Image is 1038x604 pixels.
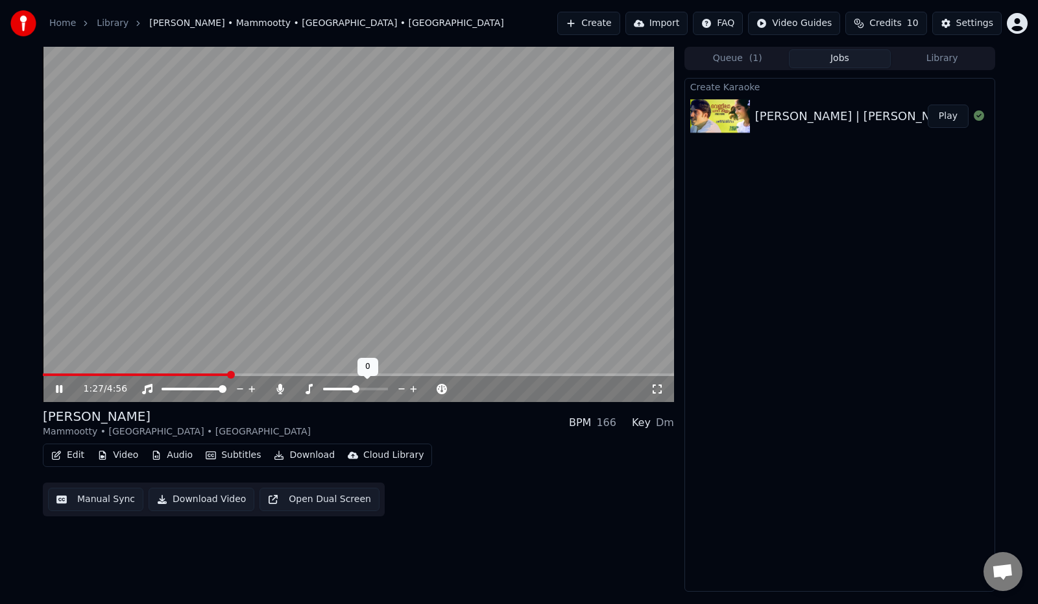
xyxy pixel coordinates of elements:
[932,12,1002,35] button: Settings
[49,17,76,30] a: Home
[269,446,340,464] button: Download
[869,17,901,30] span: Credits
[557,12,620,35] button: Create
[357,358,378,376] div: 0
[10,10,36,36] img: youka
[84,383,115,396] div: /
[107,383,127,396] span: 4:56
[596,415,616,431] div: 166
[693,12,743,35] button: FAQ
[43,425,311,438] div: Mammootty • [GEOGRAPHIC_DATA] • [GEOGRAPHIC_DATA]
[632,415,651,431] div: Key
[149,488,254,511] button: Download Video
[200,446,266,464] button: Subtitles
[84,383,104,396] span: 1:27
[749,52,762,65] span: ( 1 )
[49,17,504,30] nav: breadcrumb
[748,12,840,35] button: Video Guides
[789,49,891,68] button: Jobs
[907,17,919,30] span: 10
[146,446,198,464] button: Audio
[845,12,926,35] button: Credits10
[891,49,993,68] button: Library
[48,488,143,511] button: Manual Sync
[928,105,969,128] button: Play
[259,488,380,511] button: Open Dual Screen
[685,79,995,94] div: Create Karaoke
[92,446,143,464] button: Video
[686,49,789,68] button: Queue
[625,12,688,35] button: Import
[984,552,1022,591] div: Open chat
[149,17,503,30] span: [PERSON_NAME] • Mammootty • [GEOGRAPHIC_DATA] • [GEOGRAPHIC_DATA]
[97,17,128,30] a: Library
[656,415,674,431] div: Dm
[956,17,993,30] div: Settings
[43,407,311,425] div: [PERSON_NAME]
[363,449,424,462] div: Cloud Library
[46,446,90,464] button: Edit
[569,415,591,431] div: BPM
